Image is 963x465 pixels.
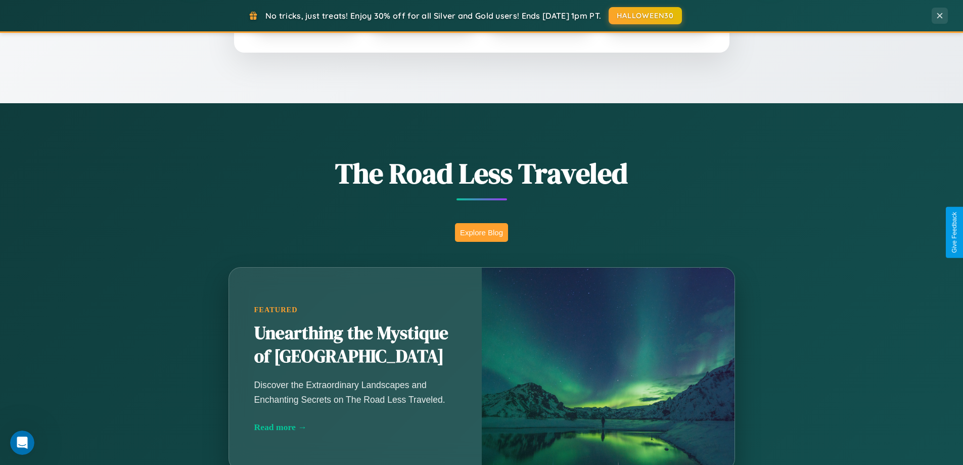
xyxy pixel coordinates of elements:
iframe: Intercom live chat [10,431,34,455]
div: Featured [254,306,456,314]
h2: Unearthing the Mystique of [GEOGRAPHIC_DATA] [254,322,456,368]
button: Explore Blog [455,223,508,242]
div: Read more → [254,422,456,433]
span: No tricks, just treats! Enjoy 30% off for all Silver and Gold users! Ends [DATE] 1pm PT. [265,11,601,21]
h1: The Road Less Traveled [178,154,785,193]
button: HALLOWEEN30 [609,7,682,24]
p: Discover the Extraordinary Landscapes and Enchanting Secrets on The Road Less Traveled. [254,378,456,406]
div: Give Feedback [951,212,958,253]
